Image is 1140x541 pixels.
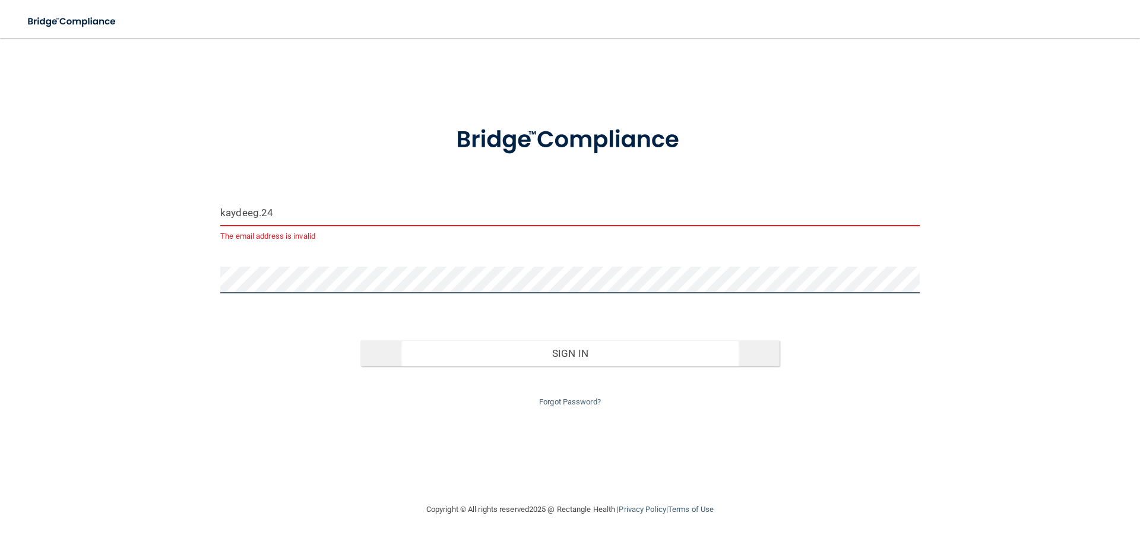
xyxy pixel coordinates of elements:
div: Copyright © All rights reserved 2025 @ Rectangle Health | | [353,491,787,529]
button: Sign In [360,340,780,366]
img: bridge_compliance_login_screen.278c3ca4.svg [432,109,708,171]
img: bridge_compliance_login_screen.278c3ca4.svg [18,10,127,34]
a: Forgot Password? [539,397,601,406]
a: Privacy Policy [619,505,666,514]
p: The email address is invalid [220,229,920,243]
a: Terms of Use [668,505,714,514]
input: Email [220,200,920,226]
